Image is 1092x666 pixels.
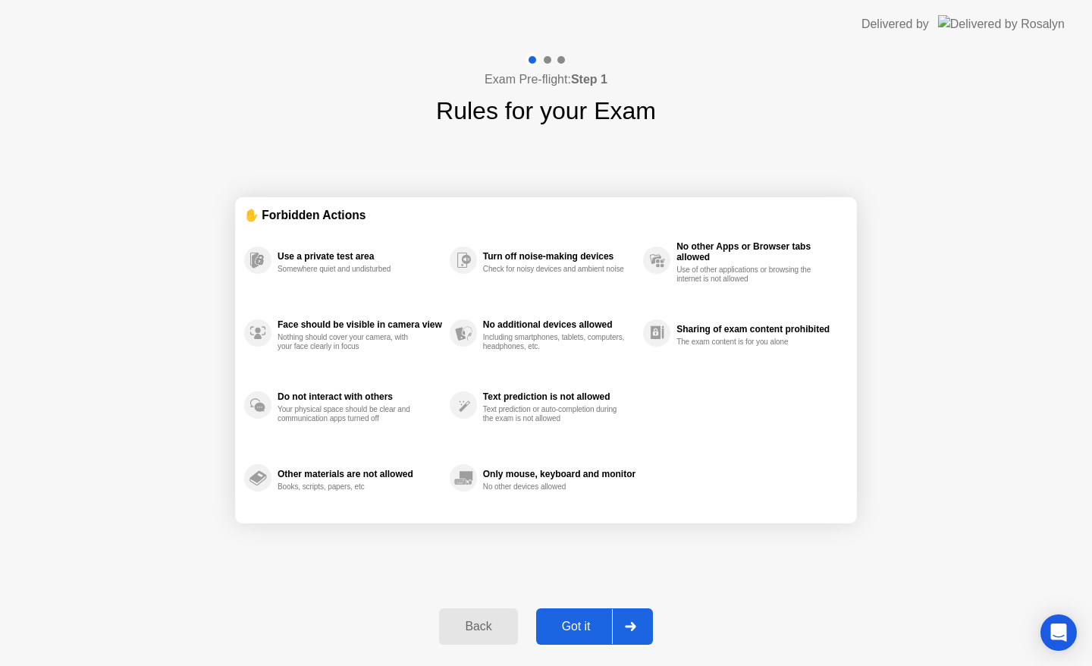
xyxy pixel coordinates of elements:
[536,608,653,645] button: Got it
[1040,614,1077,651] div: Open Intercom Messenger
[483,391,635,402] div: Text prediction is not allowed
[278,251,442,262] div: Use a private test area
[278,391,442,402] div: Do not interact with others
[485,71,607,89] h4: Exam Pre-flight:
[436,93,656,129] h1: Rules for your Exam
[676,265,820,284] div: Use of other applications or browsing the internet is not allowed
[483,319,635,330] div: No additional devices allowed
[676,241,840,262] div: No other Apps or Browser tabs allowed
[541,620,612,633] div: Got it
[278,482,421,492] div: Books, scripts, papers, etc
[483,469,635,479] div: Only mouse, keyboard and monitor
[483,265,626,274] div: Check for noisy devices and ambient noise
[676,324,840,335] div: Sharing of exam content prohibited
[244,206,848,224] div: ✋ Forbidden Actions
[571,73,607,86] b: Step 1
[938,15,1065,33] img: Delivered by Rosalyn
[439,608,517,645] button: Back
[278,469,442,479] div: Other materials are not allowed
[483,333,626,351] div: Including smartphones, tablets, computers, headphones, etc.
[278,265,421,274] div: Somewhere quiet and undisturbed
[861,15,929,33] div: Delivered by
[278,333,421,351] div: Nothing should cover your camera, with your face clearly in focus
[278,405,421,423] div: Your physical space should be clear and communication apps turned off
[444,620,513,633] div: Back
[483,482,626,492] div: No other devices allowed
[483,251,635,262] div: Turn off noise-making devices
[278,319,442,330] div: Face should be visible in camera view
[676,338,820,347] div: The exam content is for you alone
[483,405,626,423] div: Text prediction or auto-completion during the exam is not allowed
